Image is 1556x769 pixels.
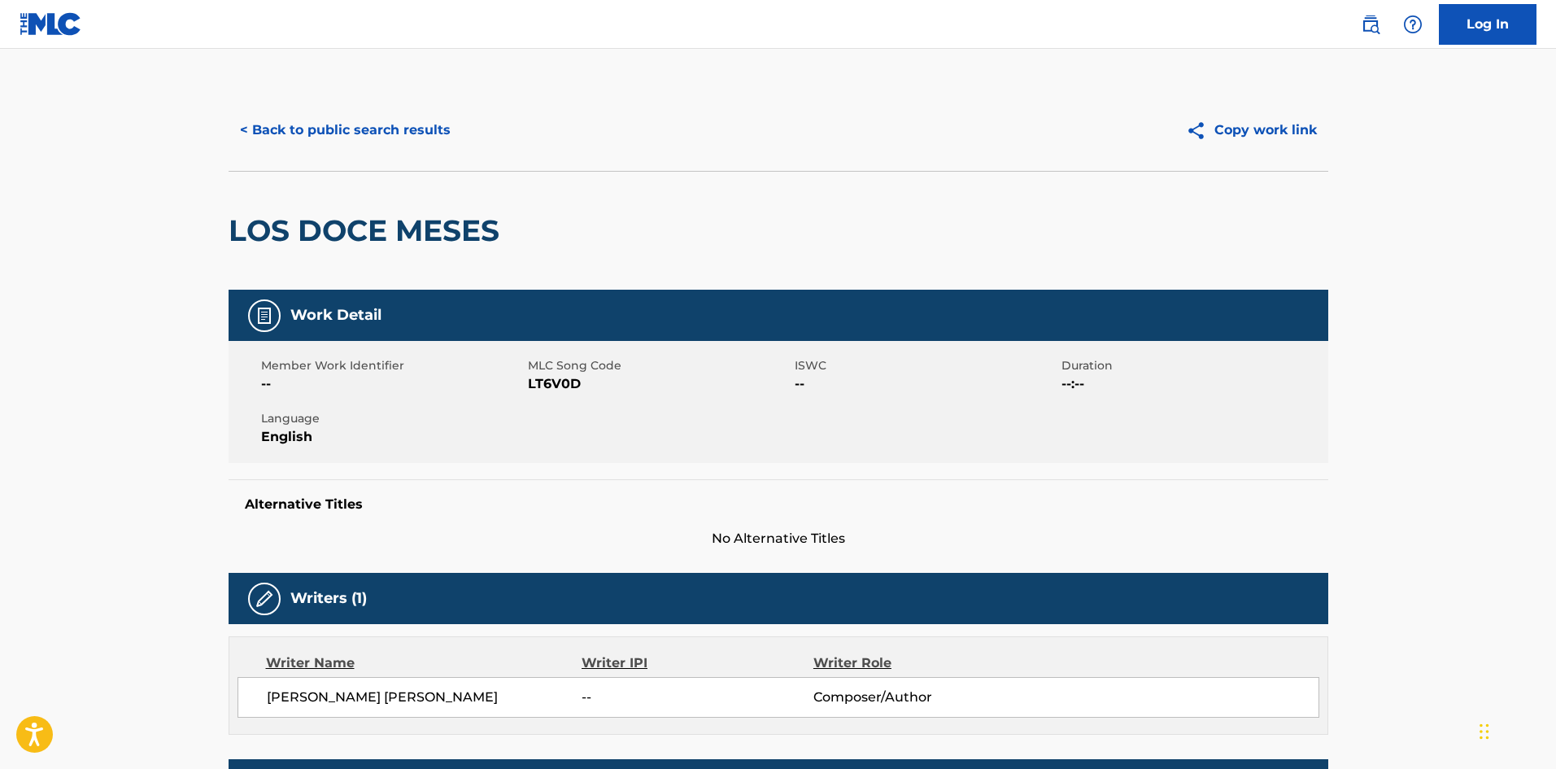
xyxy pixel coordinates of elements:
[1403,15,1423,34] img: help
[290,306,381,325] h5: Work Detail
[528,357,791,374] span: MLC Song Code
[1354,8,1387,41] a: Public Search
[229,212,508,249] h2: LOS DOCE MESES
[255,589,274,609] img: Writers
[582,653,813,673] div: Writer IPI
[261,374,524,394] span: --
[813,653,1024,673] div: Writer Role
[229,110,462,151] button: < Back to public search results
[255,306,274,326] img: Work Detail
[1361,15,1380,34] img: search
[1397,8,1429,41] div: Help
[582,688,813,707] span: --
[528,374,791,394] span: LT6V0D
[1439,4,1536,45] a: Log In
[245,496,1312,513] h5: Alternative Titles
[1061,357,1324,374] span: Duration
[261,427,524,447] span: English
[1480,707,1489,756] div: Arrastrar
[1475,691,1556,769] div: Widget de chat
[261,410,524,427] span: Language
[266,653,582,673] div: Writer Name
[261,357,524,374] span: Member Work Identifier
[1175,110,1328,151] button: Copy work link
[1186,120,1214,141] img: Copy work link
[1475,691,1556,769] iframe: Chat Widget
[290,589,367,608] h5: Writers (1)
[1061,374,1324,394] span: --:--
[267,688,582,707] span: [PERSON_NAME] [PERSON_NAME]
[229,529,1328,548] span: No Alternative Titles
[20,12,82,36] img: MLC Logo
[813,688,1024,707] span: Composer/Author
[795,357,1057,374] span: ISWC
[795,374,1057,394] span: --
